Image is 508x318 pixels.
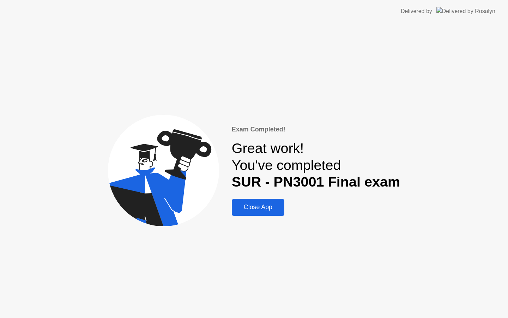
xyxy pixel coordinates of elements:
button: Close App [232,199,284,216]
div: Close App [234,204,282,211]
img: Delivered by Rosalyn [436,7,495,15]
div: Exam Completed! [232,125,400,134]
b: SUR - PN3001 Final exam [232,174,400,189]
div: Great work! You've completed [232,140,400,190]
div: Delivered by [401,7,432,16]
